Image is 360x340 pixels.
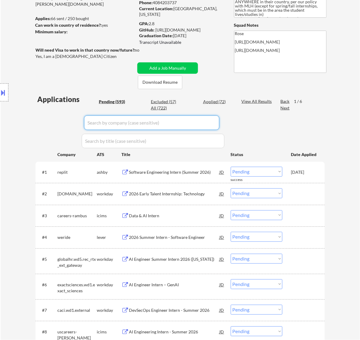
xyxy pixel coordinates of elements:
a: [URL][DOMAIN_NAME] [155,27,200,32]
div: Pending (593) [99,99,129,105]
div: Back [281,98,290,104]
strong: Can work in country of residence?: [35,23,102,28]
button: Download Resume [138,76,182,89]
strong: GitHub: [139,27,154,32]
div: caci.wd1.external [57,308,97,314]
div: success [231,178,255,183]
div: workday [97,257,121,263]
div: #6 [42,282,53,288]
div: All (722) [151,105,181,111]
div: View All Results [242,98,274,104]
div: globalhr.wd5.rec_rtx_ext_gateway [57,257,97,268]
div: AI Engineer Intern – GenAI [129,282,220,288]
div: Software Engineering Intern (Summer 2026) [129,170,220,176]
div: workday [97,191,121,197]
div: no [135,47,152,53]
div: AI Engineering Intern - Summer 2026 [129,329,220,335]
div: JD [219,254,225,265]
div: ashby [97,170,121,176]
div: workday [97,308,121,314]
strong: Current Location: [139,6,173,11]
div: #3 [42,213,53,219]
div: yes [35,22,133,28]
input: Search by company (case sensitive) [84,116,219,130]
div: JD [219,305,225,316]
div: 2026 Summer Intern - Software Engineer [129,235,220,241]
button: Add a Job Manually [137,62,198,74]
strong: Applies: [35,16,51,21]
div: JD [219,188,225,199]
div: weride [57,235,97,241]
div: Data & AI Intern [129,213,220,219]
div: Date Applied [291,152,318,158]
div: Applied (72) [203,99,233,105]
div: #5 [42,257,53,263]
div: Status [231,149,282,160]
div: exactsciences.wd1.exact_sciences [57,282,97,294]
div: workday [97,282,121,288]
div: JD [219,326,225,337]
div: Title [121,152,225,158]
div: 66 sent / 250 bought [35,16,135,22]
strong: Minimum salary: [35,29,68,34]
div: 1 / 6 [294,98,308,104]
div: [DATE] [139,33,224,39]
div: Squad Notes [234,22,327,28]
div: [DATE] [291,170,318,176]
div: #7 [42,308,53,314]
input: Search by title (case sensitive) [82,134,224,148]
div: #4 [42,235,53,241]
div: icims [97,213,121,219]
div: #2 [42,191,53,197]
div: 2026 Early Talent Internship: Technology [129,191,220,197]
div: #1 [42,170,53,176]
div: #8 [42,329,53,335]
div: lever [97,235,121,241]
div: JD [219,210,225,221]
div: ATS [97,152,121,158]
div: Next [281,105,290,111]
div: Excluded (57) [151,99,181,105]
div: JD [219,279,225,290]
div: JD [219,167,225,178]
div: DevSecOps Engineer Intern - Summer 2026 [129,308,220,314]
div: 2.8 [139,21,225,27]
div: Company [57,152,97,158]
div: [DOMAIN_NAME] [57,191,97,197]
div: AI Engineer Summer Intern 2026 ([US_STATE]) [129,257,220,263]
div: careers-rambus [57,213,97,219]
strong: Graduation Date: [139,33,173,38]
div: [GEOGRAPHIC_DATA], [US_STATE] [139,6,224,17]
div: JD [219,232,225,243]
strong: GPA: [139,21,149,26]
div: replit [57,170,97,176]
div: icims [97,329,121,335]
